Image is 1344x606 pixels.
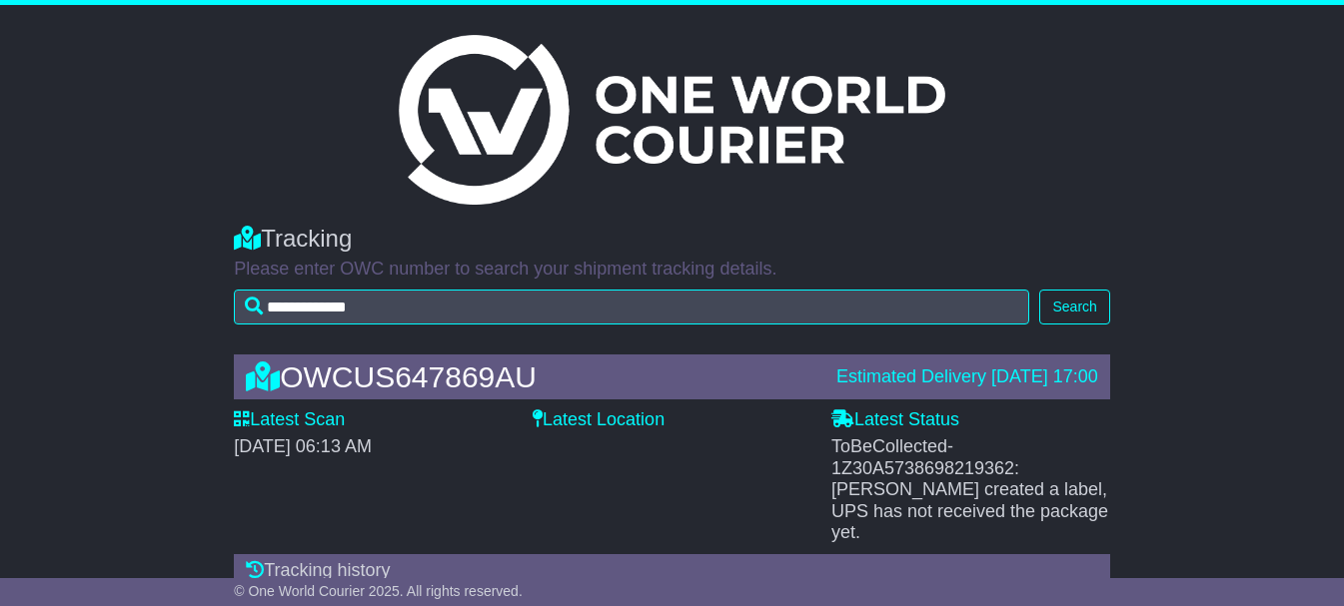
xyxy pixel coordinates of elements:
div: OWCUS647869AU [236,360,826,393]
div: Estimated Delivery [DATE] 17:00 [836,366,1098,388]
label: Latest Scan [234,409,345,431]
span: © One World Courier 2025. All rights reserved. [234,583,523,599]
span: [DATE] 06:13 AM [234,436,372,456]
span: ToBeCollected [831,436,1108,542]
span: - 1Z30A5738698219362: [PERSON_NAME] created a label, UPS has not received the package yet. [831,436,1108,542]
label: Latest Status [831,409,959,431]
div: Tracking [234,225,1110,254]
button: Search [1039,290,1109,324]
div: Tracking history [234,554,1110,588]
img: Light [399,35,944,205]
label: Latest Location [533,409,665,431]
p: Please enter OWC number to search your shipment tracking details. [234,259,1110,281]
